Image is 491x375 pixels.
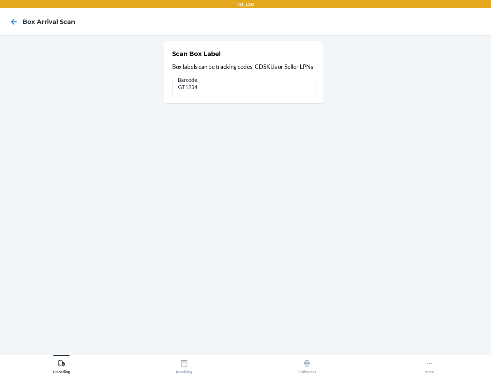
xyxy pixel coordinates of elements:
[123,355,245,374] button: Receiving
[176,357,192,374] div: Receiving
[177,76,198,83] span: Barcode
[23,17,75,26] h4: Box Arrival Scan
[425,357,434,374] div: More
[172,79,315,95] input: Barcode
[172,62,315,71] p: Box labels can be tracking codes, CDSKUs or Seller LPNs
[53,357,70,374] div: Unloading
[298,357,316,374] div: Outbounds
[172,49,221,58] h2: Scan Box Label
[245,355,368,374] button: Outbounds
[237,1,254,7] p: TST_LOG
[368,355,491,374] button: More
